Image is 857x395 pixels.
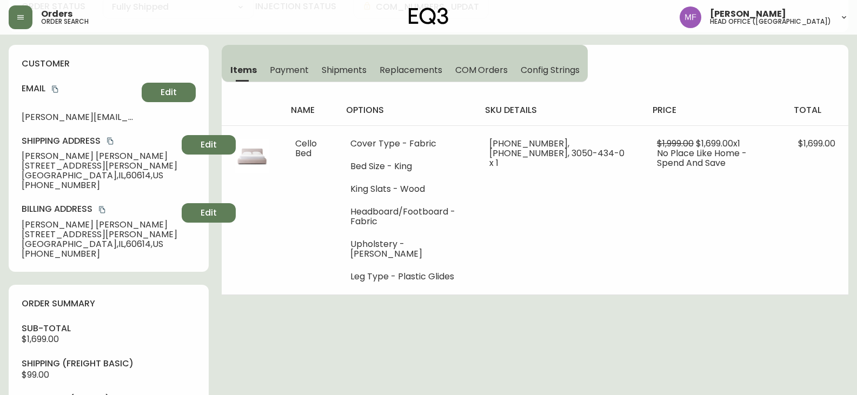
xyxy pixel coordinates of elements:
[350,272,463,282] li: Leg Type - Plastic Glides
[455,64,508,76] span: COM Orders
[41,18,89,25] h5: order search
[22,203,177,215] h4: Billing Address
[22,358,196,370] h4: Shipping ( Freight Basic )
[710,18,831,25] h5: head office ([GEOGRAPHIC_DATA])
[350,162,463,171] li: Bed Size - King
[97,204,108,215] button: copy
[182,203,236,223] button: Edit
[22,135,177,147] h4: Shipping Address
[50,84,61,95] button: copy
[235,139,269,173] img: 99196330-5f61-48aa-bc44-3fb1646a5c72.jpg
[201,139,217,151] span: Edit
[794,104,840,116] h4: total
[350,139,463,149] li: Cover Type - Fabric
[22,151,177,161] span: [PERSON_NAME] [PERSON_NAME]
[22,180,177,190] span: [PHONE_NUMBER]
[798,137,835,150] span: $1,699.00
[230,64,257,76] span: Items
[22,239,177,249] span: [GEOGRAPHIC_DATA] , IL , 60614 , US
[350,184,463,194] li: King Slats - Wood
[350,207,463,226] li: Headboard/Footboard - Fabric
[346,104,468,116] h4: options
[409,8,449,25] img: logo
[22,230,177,239] span: [STREET_ADDRESS][PERSON_NAME]
[657,137,694,150] span: $1,999.00
[380,64,442,76] span: Replacements
[350,239,463,259] li: Upholstery - [PERSON_NAME]
[41,10,72,18] span: Orders
[22,369,49,381] span: $99.00
[161,86,177,98] span: Edit
[680,6,701,28] img: 91cf6c4ea787f0dec862db02e33d59b3
[291,104,329,116] h4: name
[22,323,196,334] h4: sub-total
[710,10,786,18] span: [PERSON_NAME]
[270,64,309,76] span: Payment
[182,135,236,155] button: Edit
[485,104,635,116] h4: sku details
[489,137,625,169] span: [PHONE_NUMBER], [PHONE_NUMBER], 3050-434-0 x 1
[142,83,196,102] button: Edit
[22,83,137,95] h4: Email
[201,207,217,219] span: Edit
[22,112,137,122] span: [PERSON_NAME][EMAIL_ADDRESS][PERSON_NAME][DOMAIN_NAME]
[22,333,59,345] span: $1,699.00
[322,64,367,76] span: Shipments
[653,104,776,116] h4: price
[657,147,747,169] span: No Place Like Home - Spend And Save
[696,137,740,150] span: $1,699.00 x 1
[521,64,579,76] span: Config Strings
[22,161,177,171] span: [STREET_ADDRESS][PERSON_NAME]
[22,249,177,259] span: [PHONE_NUMBER]
[22,58,196,70] h4: customer
[22,220,177,230] span: [PERSON_NAME] [PERSON_NAME]
[295,137,317,159] span: Cello Bed
[22,171,177,180] span: [GEOGRAPHIC_DATA] , IL , 60614 , US
[105,136,116,146] button: copy
[22,298,196,310] h4: order summary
